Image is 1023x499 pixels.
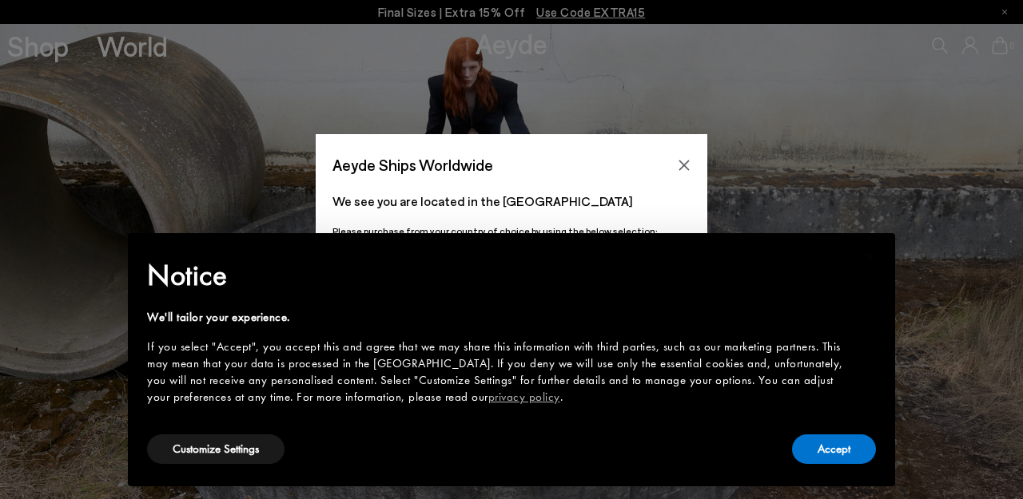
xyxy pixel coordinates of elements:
button: Close [672,153,696,177]
a: privacy policy [488,389,560,405]
span: × [865,244,875,269]
button: Accept [792,434,876,464]
div: If you select "Accept", you accept this and agree that we may share this information with third p... [147,339,850,406]
div: We'll tailor your experience. [147,309,850,326]
p: We see you are located in the [GEOGRAPHIC_DATA] [332,192,691,211]
span: Aeyde Ships Worldwide [332,151,493,179]
h2: Notice [147,255,850,296]
button: Customize Settings [147,434,285,464]
button: Close this notice [850,238,889,276]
